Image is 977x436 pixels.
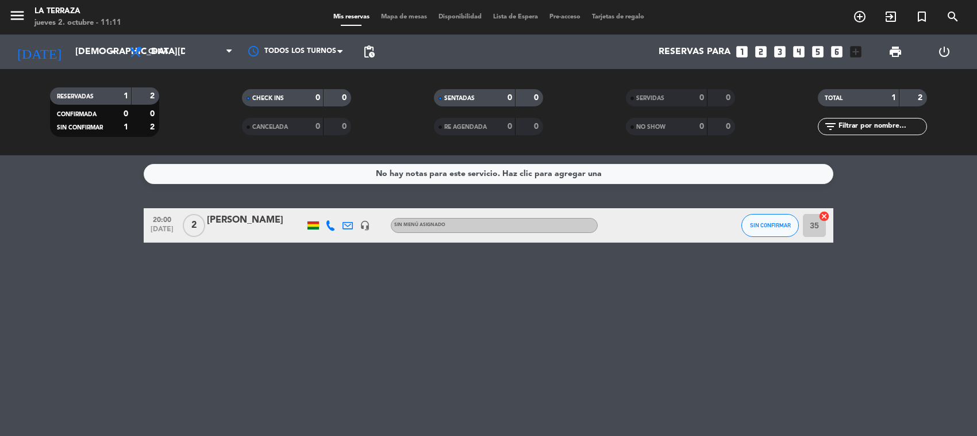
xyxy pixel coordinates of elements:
[124,92,128,100] strong: 1
[107,45,121,59] i: arrow_drop_down
[810,44,825,59] i: looks_5
[34,17,121,29] div: jueves 2. octubre - 11:11
[362,45,376,59] span: pending_actions
[394,223,445,227] span: Sin menú asignado
[316,123,320,131] strong: 0
[376,167,602,181] div: No hay notas para este servicio. Haz clic para agregar una
[252,124,288,130] span: CANCELADA
[772,44,787,59] i: looks_3
[920,35,968,69] div: LOG OUT
[57,125,103,131] span: SIN CONFIRMAR
[888,45,902,59] span: print
[825,95,843,101] span: TOTAL
[884,10,898,24] i: exit_to_app
[636,95,664,101] span: SERVIDAS
[444,95,475,101] span: SENTADAS
[148,212,176,225] span: 20:00
[57,94,94,100] span: RESERVADAS
[937,45,951,59] i: power_settings_new
[487,14,544,20] span: Lista de Espera
[444,124,487,130] span: RE AGENDADA
[918,94,925,102] strong: 2
[824,120,837,133] i: filter_list
[848,44,863,59] i: add_box
[342,123,349,131] strong: 0
[636,124,666,130] span: NO SHOW
[791,44,806,59] i: looks_4
[544,14,586,20] span: Pre-acceso
[946,10,960,24] i: search
[252,95,284,101] span: CHECK INS
[915,10,929,24] i: turned_in_not
[837,120,926,133] input: Filtrar por nombre...
[150,123,157,131] strong: 2
[9,7,26,28] button: menu
[316,94,320,102] strong: 0
[9,7,26,24] i: menu
[124,123,128,131] strong: 1
[150,92,157,100] strong: 2
[207,213,305,228] div: [PERSON_NAME]
[726,123,733,131] strong: 0
[853,10,867,24] i: add_circle_outline
[360,220,370,231] i: headset_mic
[726,94,733,102] strong: 0
[818,211,830,222] i: cancel
[699,94,704,102] strong: 0
[586,14,650,20] span: Tarjetas de regalo
[750,222,791,228] span: SIN CONFIRMAR
[150,110,157,118] strong: 0
[148,225,176,239] span: [DATE]
[741,214,799,237] button: SIN CONFIRMAR
[753,44,768,59] i: looks_two
[507,123,512,131] strong: 0
[699,123,704,131] strong: 0
[124,110,128,118] strong: 0
[829,44,844,59] i: looks_6
[342,94,349,102] strong: 0
[734,44,749,59] i: looks_one
[534,94,541,102] strong: 0
[891,94,896,102] strong: 1
[375,14,433,20] span: Mapa de mesas
[34,6,121,17] div: La Terraza
[57,112,97,117] span: CONFIRMADA
[9,39,70,64] i: [DATE]
[433,14,487,20] span: Disponibilidad
[659,47,730,58] span: Reservas para
[328,14,375,20] span: Mis reservas
[534,123,541,131] strong: 0
[148,48,168,56] span: Cena
[183,214,205,237] span: 2
[507,94,512,102] strong: 0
